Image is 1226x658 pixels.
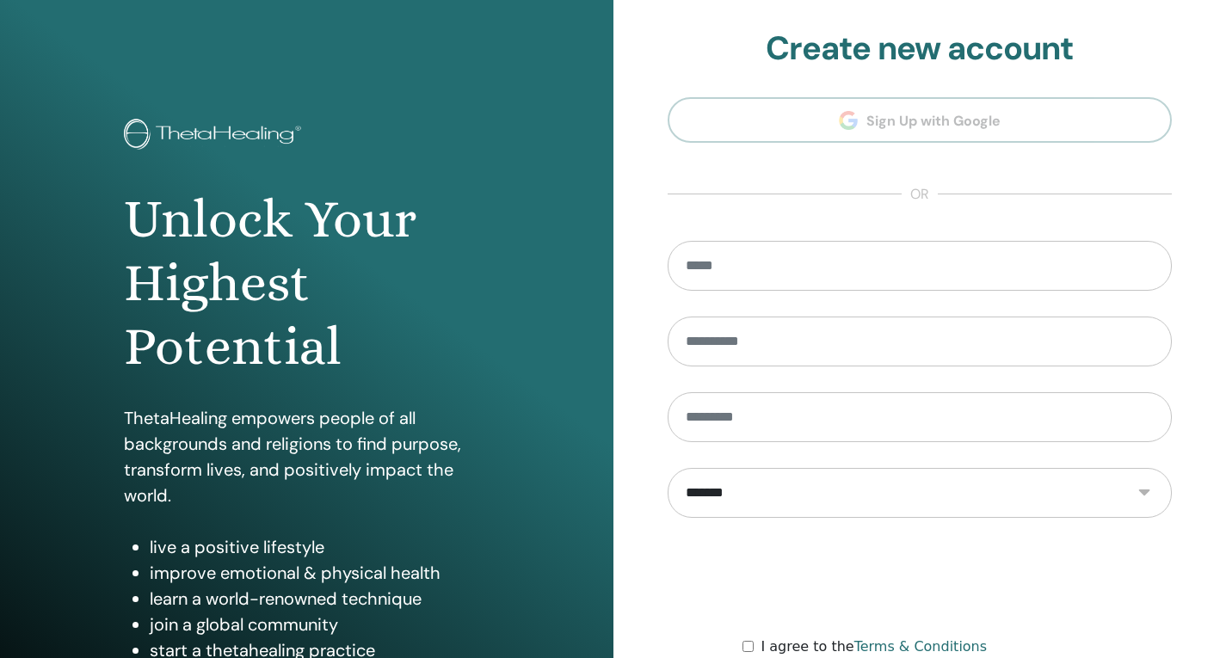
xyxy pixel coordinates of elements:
[668,29,1173,69] h2: Create new account
[150,560,490,586] li: improve emotional & physical health
[150,612,490,637] li: join a global community
[854,638,987,655] a: Terms & Conditions
[789,544,1050,611] iframe: reCAPTCHA
[124,405,490,508] p: ThetaHealing empowers people of all backgrounds and religions to find purpose, transform lives, a...
[761,636,987,657] label: I agree to the
[902,184,938,205] span: or
[124,188,490,379] h1: Unlock Your Highest Potential
[150,586,490,612] li: learn a world-renowned technique
[150,534,490,560] li: live a positive lifestyle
